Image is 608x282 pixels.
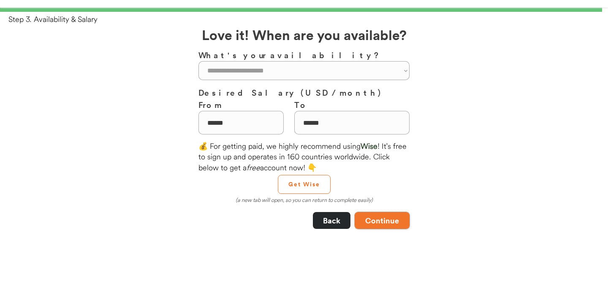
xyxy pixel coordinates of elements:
div: 💰 For getting paid, we highly recommend using ! It's free to sign up and operates in 160 countrie... [198,141,410,173]
h3: What's your availability? [198,49,410,61]
h2: Love it! When are you available? [202,24,407,45]
div: 99% [2,8,606,12]
div: Step 3. Availability & Salary [8,14,608,24]
em: free [247,163,260,172]
button: Back [313,212,350,229]
font: Wise [361,141,377,151]
h3: To [294,99,410,111]
h3: Desired Salary (USD / month) [198,86,410,99]
h3: From [198,99,284,111]
em: (a new tab will open, so you can return to complete easily) [236,196,373,203]
button: Get Wise [278,175,331,194]
button: Continue [355,212,410,229]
